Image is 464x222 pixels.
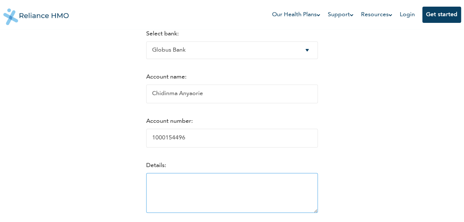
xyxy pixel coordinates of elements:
[272,10,320,19] a: Our Health Plans
[400,12,415,18] a: Login
[146,163,166,169] label: Details:
[146,31,179,37] label: Select bank:
[328,10,354,19] a: Support
[146,118,193,124] label: Account number:
[422,7,461,23] button: Get started
[361,10,392,19] a: Resources
[3,3,69,25] img: Reliance HMO's Logo
[146,74,186,80] label: Account name:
